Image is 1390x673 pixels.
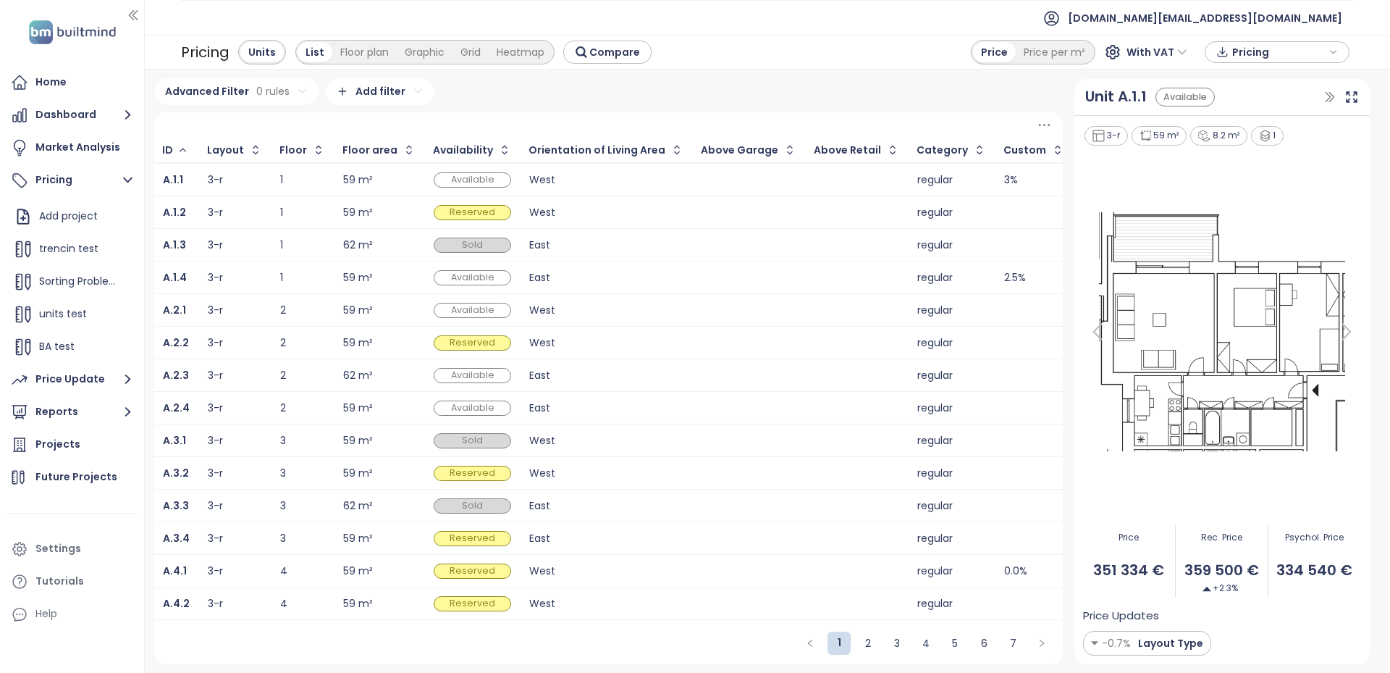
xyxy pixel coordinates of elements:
li: 3 [885,632,909,655]
div: Market Analysis [35,138,120,156]
div: 59 m² [343,534,373,543]
div: regular [917,534,986,543]
a: 3 [886,632,908,654]
div: Reserved [434,596,511,611]
b: A.4.2 [163,596,190,611]
li: Previous Page [799,632,822,655]
div: 3-r [208,371,223,380]
b: A.2.2 [163,335,189,350]
span: With VAT [1126,41,1187,63]
div: Home [35,73,67,91]
span: Sorting Problem [39,274,119,288]
div: Unit A.1.1 [1085,85,1147,108]
button: Reports [7,398,137,427]
div: 62 m² [343,241,373,250]
li: 6 [972,632,995,655]
a: 1 [827,632,851,653]
div: 59 m² [343,208,373,217]
div: Layout [207,146,244,155]
li: 5 [943,632,966,655]
div: 1 [280,208,325,217]
div: 8.2 m² [1190,126,1247,146]
div: trencin test [11,235,133,264]
div: East [529,404,683,413]
div: Reserved [434,564,511,579]
div: 4 [280,567,325,576]
div: 59 m² [343,338,373,348]
div: 3-r [208,567,223,576]
div: Available [434,303,511,318]
div: 3-r [1084,126,1128,146]
span: 351 334 € [1083,559,1175,582]
div: 3% [1004,175,1018,185]
button: left [799,632,822,655]
a: A.3.2 [163,469,189,478]
div: Above Retail [814,146,881,155]
div: West [529,599,683,609]
div: 3-r [208,306,223,315]
div: Reserved [434,466,511,481]
div: East [529,371,683,380]
div: Available [434,270,511,285]
span: BA test [39,339,75,354]
div: Sold [434,238,511,253]
div: regular [917,599,986,609]
div: 1 [280,175,325,185]
img: Floor plan [1083,208,1361,456]
img: logo [25,17,120,47]
div: East [529,273,683,283]
div: 59 m² [343,599,373,609]
div: regular [917,208,986,217]
div: 2 [280,306,325,315]
a: A.3.4 [163,534,190,543]
span: left [806,639,814,648]
span: units test [39,306,87,321]
img: Decrease [1202,585,1211,593]
button: Pricing [7,166,137,195]
div: Projects [35,435,80,453]
div: 59 m² [343,469,373,478]
div: Reserved [434,531,511,546]
li: 1 [827,632,851,655]
div: West [529,436,683,446]
div: 3 [280,469,325,478]
a: 6 [973,632,995,654]
a: A.1.2 [163,208,186,217]
div: regular [917,306,986,315]
div: 59 m² [1132,126,1187,146]
div: 3-r [208,273,223,283]
div: 3-r [208,436,223,446]
div: Grid [452,42,489,62]
div: Help [7,600,137,629]
div: 1 [1251,126,1284,146]
div: Availability [433,146,493,155]
div: Reserved [434,205,511,220]
div: 3-r [208,175,223,185]
div: 2 [280,404,325,413]
div: Future Projects [35,468,117,486]
span: Psychol. Price [1268,531,1360,545]
div: Reserved [434,335,511,351]
div: Floor area [342,146,397,155]
div: units test [11,300,133,329]
div: 3-r [208,208,223,217]
a: A.4.1 [163,567,187,576]
span: Layout Type [1134,635,1203,651]
div: ID [162,146,173,155]
span: +2.3% [1202,582,1238,595]
a: A.2.1 [163,306,186,315]
div: Available [434,172,511,188]
div: regular [917,567,986,576]
div: BA test [11,333,133,361]
b: A.3.4 [163,531,190,545]
div: Sold [434,433,511,448]
div: 0.0% [1004,567,1027,576]
b: A.2.4 [163,401,190,415]
div: 62 m² [343,501,373,511]
b: A.1.1 [163,172,183,187]
div: West [529,338,683,348]
span: 334 540 € [1268,559,1360,582]
span: Rec. Price [1176,531,1268,545]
